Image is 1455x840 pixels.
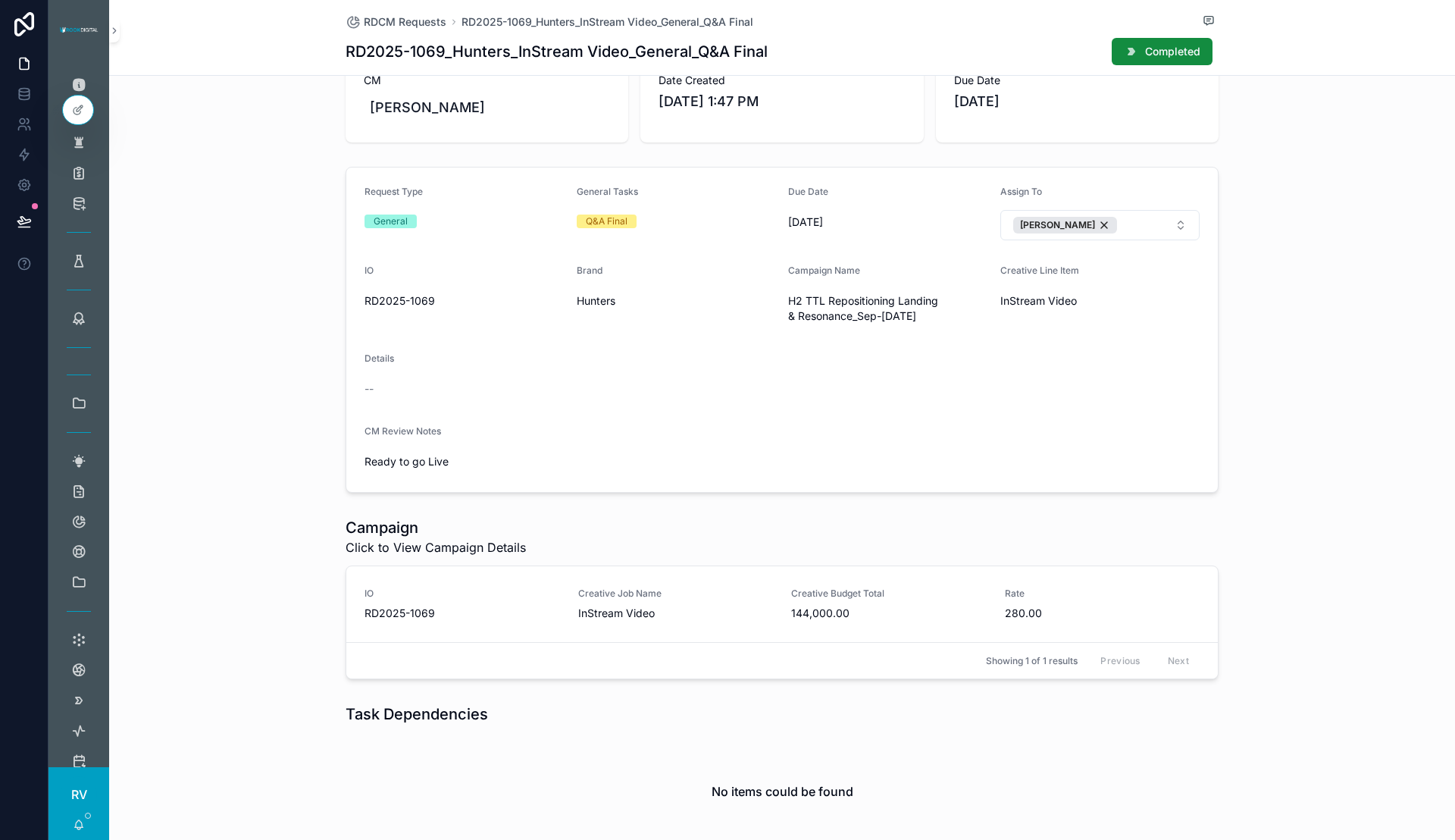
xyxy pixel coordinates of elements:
[346,41,768,62] h1: RD2025-1069_Hunters_InStream Video_General_Q&A Final
[365,381,374,396] span: --
[986,655,1078,667] span: Showing 1 of 1 results
[586,215,627,228] div: Q&A Final
[1000,210,1200,240] button: Select Button
[578,606,774,621] span: InStream Video
[71,785,87,804] span: RV
[1005,588,1200,600] span: Rate
[577,186,638,197] span: General Tasks
[788,293,988,324] span: H2 TTL Repositioning Landing & Resonance_Sep-[DATE]
[346,538,526,556] span: Click to View Campaign Details
[365,293,565,309] span: RD2025-1069
[48,61,109,767] div: scrollable content
[954,73,1200,88] span: Due Date
[1000,186,1042,197] span: Assign To
[791,606,987,621] span: 144,000.00
[1005,606,1200,621] span: 280.00
[1013,217,1117,234] button: Unselect 4
[1020,219,1095,231] span: [PERSON_NAME]
[346,566,1218,642] a: IORD2025-1069Creative Job NameInStream VideoCreative Budget Total144,000.00Rate280.00
[365,186,423,197] span: Request Type
[788,186,828,197] span: Due Date
[712,782,853,801] h2: No items could be found
[346,14,446,30] a: RDCM Requests
[462,14,753,30] a: RD2025-1069_Hunters_InStream Video_General_Q&A Final
[577,265,602,276] span: Brand
[788,215,988,230] span: [DATE]
[659,73,905,88] span: Date Created
[346,517,526,538] h1: Campaign
[364,73,610,88] span: CM
[659,91,905,112] span: [DATE] 1:47 PM
[365,454,565,469] span: Ready to go Live
[791,588,987,600] span: Creative Budget Total
[365,588,560,600] span: IO
[346,704,488,725] h1: Task Dependencies
[370,97,485,118] span: [PERSON_NAME]
[954,91,1200,112] span: [DATE]
[577,293,777,309] span: Hunters
[365,265,374,276] span: IO
[365,353,394,364] span: Details
[365,425,441,437] span: CM Review Notes
[364,14,446,30] span: RDCM Requests
[1000,265,1079,276] span: Creative Line Item
[374,215,408,228] div: General
[578,588,774,600] span: Creative Job Name
[365,606,560,621] span: RD2025-1069
[58,24,100,36] img: App logo
[1000,293,1200,309] span: InStream Video
[1145,44,1200,59] span: Completed
[1112,38,1212,65] button: Completed
[788,265,860,276] span: Campaign Name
